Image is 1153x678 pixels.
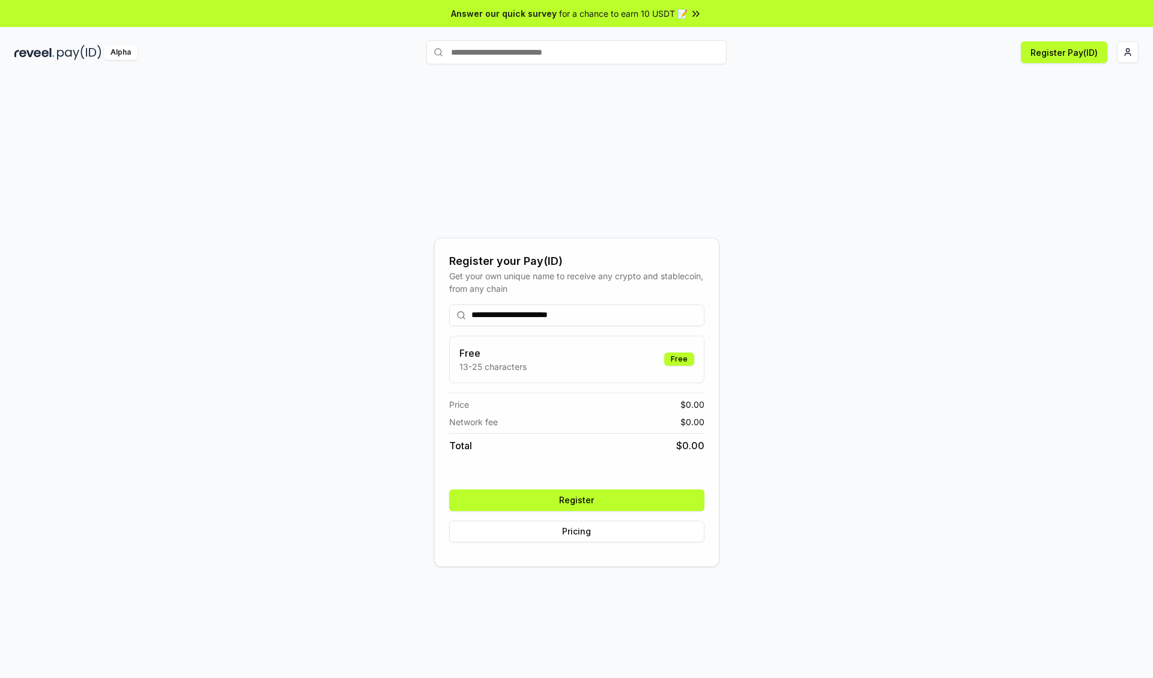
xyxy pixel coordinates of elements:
[680,416,704,428] span: $ 0.00
[664,353,694,366] div: Free
[459,346,527,360] h3: Free
[449,416,498,428] span: Network fee
[559,7,688,20] span: for a chance to earn 10 USDT 📝
[449,438,472,453] span: Total
[680,398,704,411] span: $ 0.00
[57,45,101,60] img: pay_id
[449,521,704,542] button: Pricing
[104,45,138,60] div: Alpha
[449,270,704,295] div: Get your own unique name to receive any crypto and stablecoin, from any chain
[451,7,557,20] span: Answer our quick survey
[459,360,527,373] p: 13-25 characters
[1021,41,1107,63] button: Register Pay(ID)
[14,45,55,60] img: reveel_dark
[449,489,704,511] button: Register
[449,253,704,270] div: Register your Pay(ID)
[676,438,704,453] span: $ 0.00
[449,398,469,411] span: Price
